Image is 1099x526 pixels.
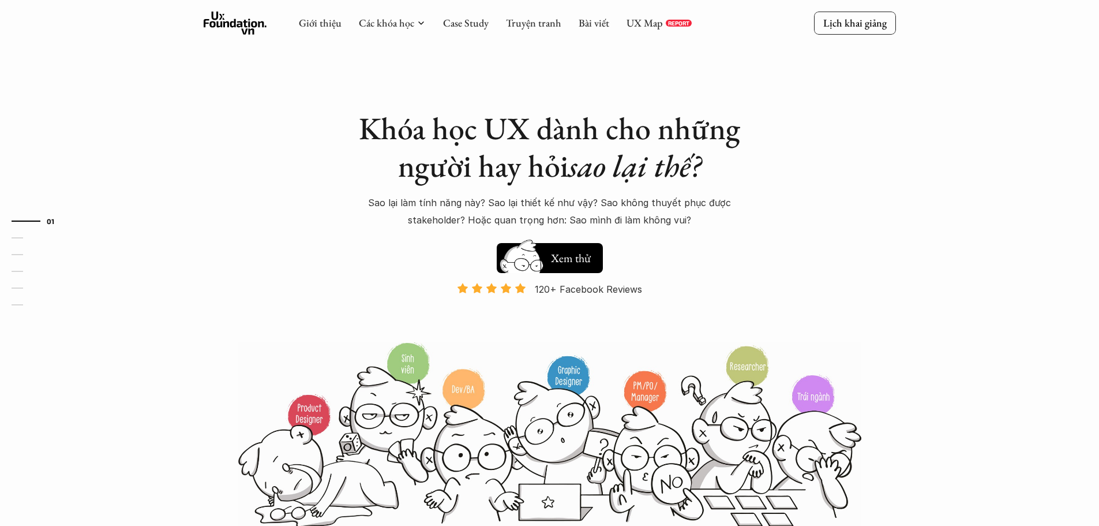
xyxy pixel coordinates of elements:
a: Bài viết [579,16,609,29]
strong: 01 [47,217,55,225]
a: 01 [12,214,66,228]
a: Case Study [443,16,489,29]
h5: Xem thử [551,250,594,266]
p: REPORT [668,20,689,27]
em: sao lại thế? [568,146,701,186]
a: Truyện tranh [506,16,561,29]
a: Xem thử [497,237,603,273]
a: 120+ Facebook Reviews [447,282,652,341]
p: 120+ Facebook Reviews [535,281,642,298]
p: Lịch khai giảng [823,16,887,29]
p: Sao lại làm tính năng này? Sao lại thiết kế như vậy? Sao không thuyết phục được stakeholder? Hoặc... [348,194,752,229]
a: Lịch khai giảng [814,12,896,34]
a: Giới thiệu [299,16,342,29]
a: Các khóa học [359,16,414,29]
a: UX Map [627,16,663,29]
a: REPORT [666,20,692,27]
h1: Khóa học UX dành cho những người hay hỏi [348,110,752,185]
